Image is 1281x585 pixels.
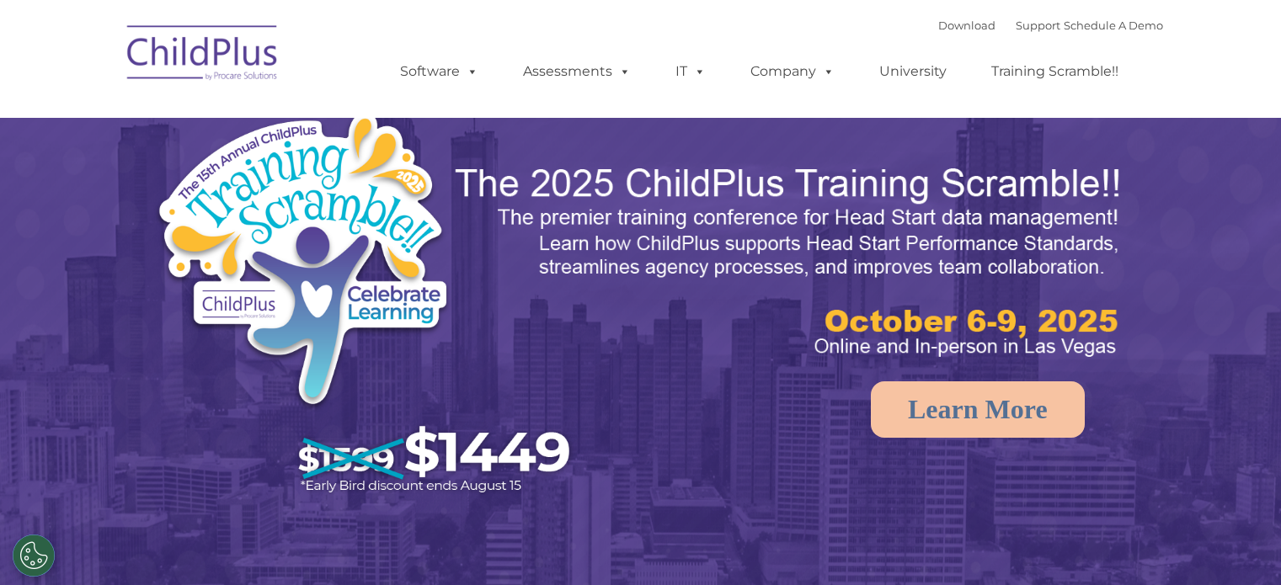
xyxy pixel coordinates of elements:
[734,55,851,88] a: Company
[1016,19,1060,32] a: Support
[1064,19,1163,32] a: Schedule A Demo
[871,381,1085,438] a: Learn More
[659,55,723,88] a: IT
[13,534,55,577] button: Cookies Settings
[938,19,995,32] a: Download
[383,55,495,88] a: Software
[974,55,1135,88] a: Training Scramble!!
[506,55,648,88] a: Assessments
[938,19,1163,32] font: |
[119,13,287,98] img: ChildPlus by Procare Solutions
[862,55,963,88] a: University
